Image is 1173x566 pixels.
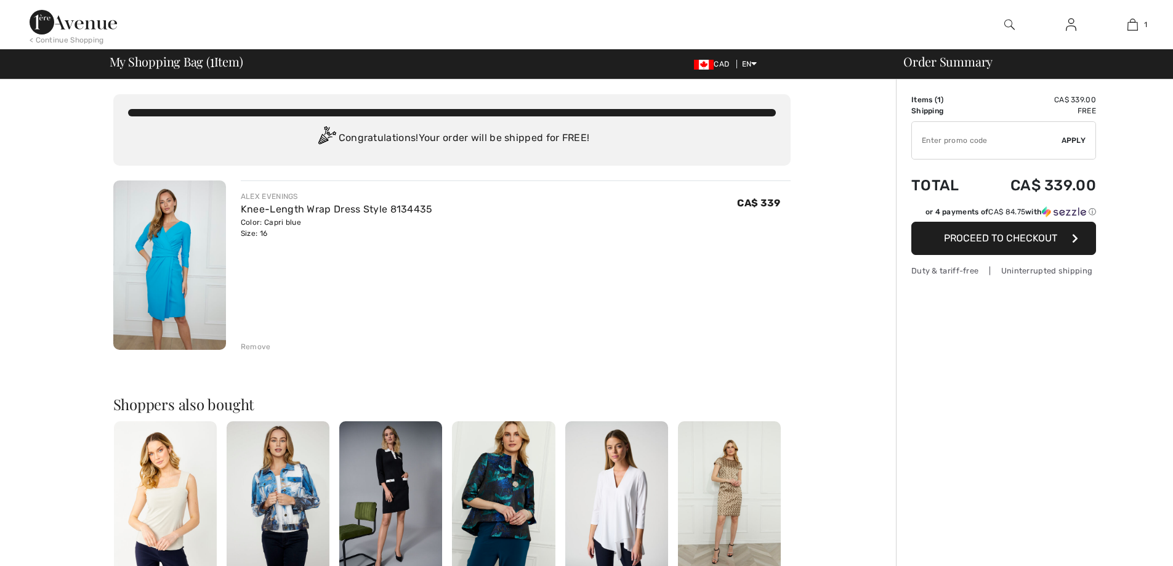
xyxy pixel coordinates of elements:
input: Promo code [912,122,1062,159]
span: My Shopping Bag ( Item) [110,55,243,68]
span: EN [742,60,757,68]
td: Free [977,105,1096,116]
span: 1 [1144,19,1147,30]
div: Duty & tariff-free | Uninterrupted shipping [911,265,1096,277]
h2: Shoppers also bought [113,397,791,411]
img: My Info [1066,17,1076,32]
a: Knee-Length Wrap Dress Style 8134435 [241,203,433,215]
a: 1 [1102,17,1163,32]
div: or 4 payments of with [925,206,1096,217]
div: Congratulations! Your order will be shipped for FREE! [128,126,776,151]
span: CA$ 339 [737,197,780,209]
div: Order Summary [889,55,1166,68]
button: Proceed to Checkout [911,222,1096,255]
div: Remove [241,341,271,352]
img: Canadian Dollar [694,60,714,70]
td: CA$ 339.00 [977,164,1096,206]
td: Shipping [911,105,977,116]
a: Sign In [1056,17,1086,33]
span: Apply [1062,135,1086,146]
td: CA$ 339.00 [977,94,1096,105]
span: Proceed to Checkout [944,232,1057,244]
div: ALEX EVENINGS [241,191,433,202]
td: Total [911,164,977,206]
span: CA$ 84.75 [988,208,1025,216]
div: or 4 payments ofCA$ 84.75withSezzle Click to learn more about Sezzle [911,206,1096,222]
img: My Bag [1127,17,1138,32]
div: < Continue Shopping [30,34,104,46]
img: Knee-Length Wrap Dress Style 8134435 [113,180,226,350]
span: 1 [937,95,941,104]
img: 1ère Avenue [30,10,117,34]
img: Congratulation2.svg [314,126,339,151]
td: Items ( ) [911,94,977,105]
img: search the website [1004,17,1015,32]
span: CAD [694,60,734,68]
span: 1 [210,52,214,68]
img: Sezzle [1042,206,1086,217]
div: Color: Capri blue Size: 16 [241,217,433,239]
